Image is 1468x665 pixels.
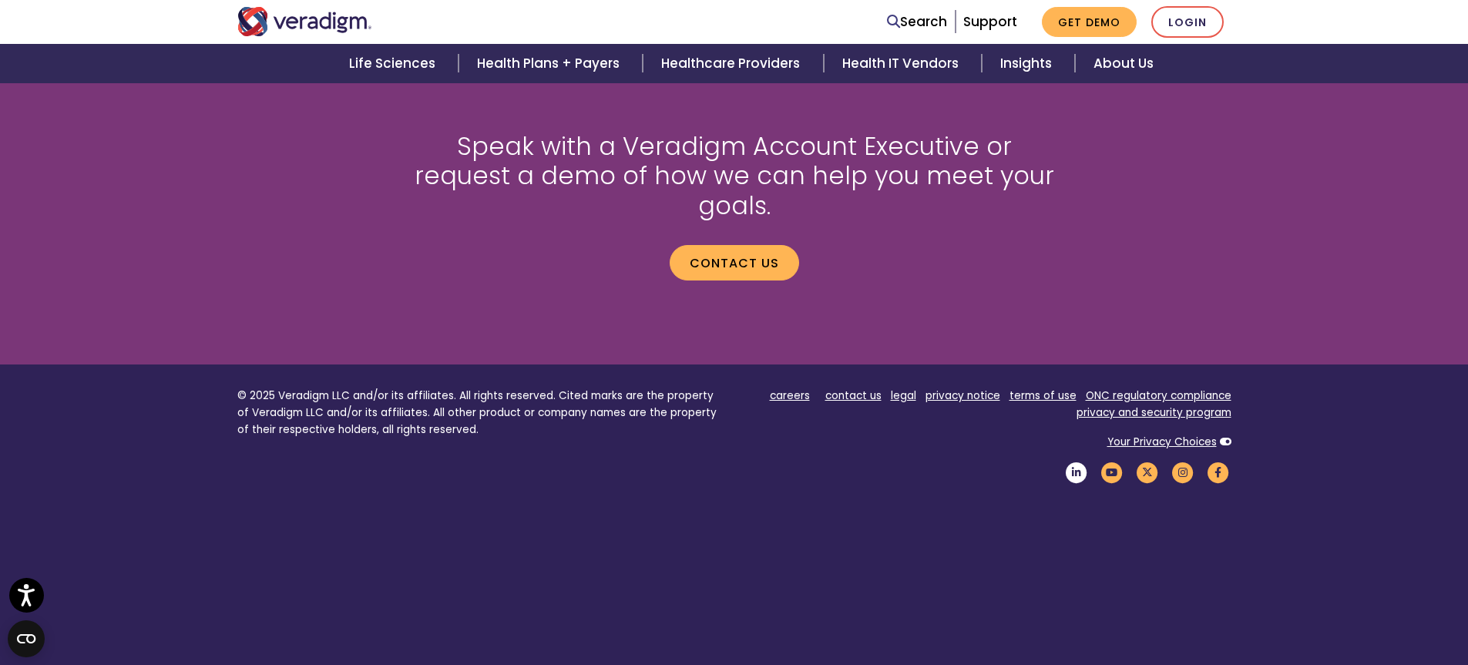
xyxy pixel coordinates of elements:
[887,12,947,32] a: Search
[1107,435,1217,449] a: Your Privacy Choices
[1077,405,1231,420] a: privacy and security program
[925,388,1000,403] a: privacy notice
[982,44,1075,83] a: Insights
[891,388,916,403] a: legal
[643,44,823,83] a: Healthcare Providers
[8,620,45,657] button: Open CMP widget
[824,44,982,83] a: Health IT Vendors
[825,388,882,403] a: contact us
[770,388,810,403] a: careers
[670,245,799,280] a: Contact us
[237,7,372,36] img: Veradigm logo
[1134,465,1161,480] a: Veradigm Twitter Link
[1099,465,1125,480] a: Veradigm YouTube Link
[1086,388,1231,403] a: ONC regulatory compliance
[1063,465,1090,480] a: Veradigm LinkedIn Link
[1009,388,1077,403] a: terms of use
[1205,465,1231,480] a: Veradigm Facebook Link
[1075,44,1172,83] a: About Us
[1151,6,1224,38] a: Login
[237,388,723,438] p: © 2025 Veradigm LLC and/or its affiliates. All rights reserved. Cited marks are the property of V...
[1042,7,1137,37] a: Get Demo
[963,12,1017,31] a: Support
[1170,465,1196,480] a: Veradigm Instagram Link
[331,44,459,83] a: Life Sciences
[407,132,1062,220] h2: Speak with a Veradigm Account Executive or request a demo of how we can help you meet your goals.
[459,44,643,83] a: Health Plans + Payers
